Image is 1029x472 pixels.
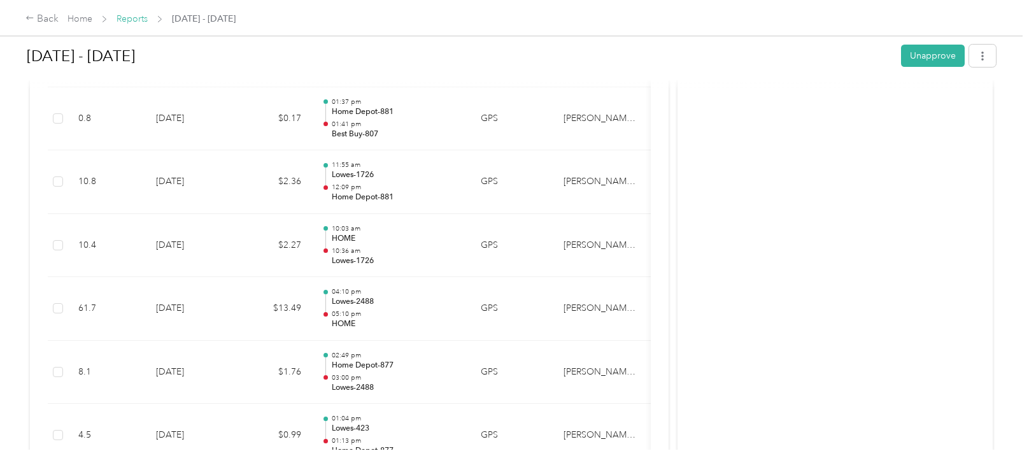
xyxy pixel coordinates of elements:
span: [DATE] - [DATE] [172,12,236,25]
p: 10:03 am [332,224,460,233]
td: GPS [471,404,553,468]
h1: Aug 1 - 31, 2025 [27,41,892,71]
td: $2.27 [235,214,311,278]
p: Home Depot-881 [332,106,460,118]
p: 01:41 pm [332,120,460,129]
td: 8.1 [68,341,146,404]
td: [DATE] [146,404,235,468]
p: Lowes-2488 [332,382,460,394]
p: 01:13 pm [332,436,460,445]
td: [DATE] [146,214,235,278]
td: Acosta Whirlpool [553,214,649,278]
p: 12:09 pm [332,183,460,192]
td: 10.4 [68,214,146,278]
td: [DATE] [146,277,235,341]
p: Lowes-1726 [332,255,460,267]
td: $0.99 [235,404,311,468]
td: GPS [471,87,553,151]
td: Acosta Whirlpool [553,150,649,214]
td: Acosta Whirlpool [553,341,649,404]
p: Lowes-2488 [332,296,460,308]
td: 4.5 [68,404,146,468]
p: 05:10 pm [332,310,460,318]
td: GPS [471,341,553,404]
a: Home [67,13,92,24]
td: $13.49 [235,277,311,341]
td: Acosta Whirlpool [553,87,649,151]
div: Back [25,11,59,27]
a: Reports [117,13,148,24]
td: 0.8 [68,87,146,151]
p: Best Buy-807 [332,129,460,140]
td: [DATE] [146,341,235,404]
td: $0.17 [235,87,311,151]
td: [DATE] [146,150,235,214]
td: Acosta Whirlpool [553,277,649,341]
p: 02:49 pm [332,351,460,360]
p: 01:04 pm [332,414,460,423]
td: GPS [471,150,553,214]
p: 11:55 am [332,161,460,169]
p: 01:37 pm [332,97,460,106]
p: Home Depot-877 [332,445,460,457]
td: $2.36 [235,150,311,214]
td: 10.8 [68,150,146,214]
p: HOME [332,318,460,330]
td: GPS [471,214,553,278]
p: Lowes-423 [332,423,460,434]
iframe: Everlance-gr Chat Button Frame [958,401,1029,472]
td: Acosta Whirlpool [553,404,649,468]
button: Unapprove [901,45,965,67]
p: Lowes-1726 [332,169,460,181]
td: $1.76 [235,341,311,404]
p: Home Depot-881 [332,192,460,203]
p: 04:10 pm [332,287,460,296]
p: 03:00 pm [332,373,460,382]
p: 10:36 am [332,247,460,255]
td: GPS [471,277,553,341]
td: [DATE] [146,87,235,151]
td: 61.7 [68,277,146,341]
p: Home Depot-877 [332,360,460,371]
p: HOME [332,233,460,245]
